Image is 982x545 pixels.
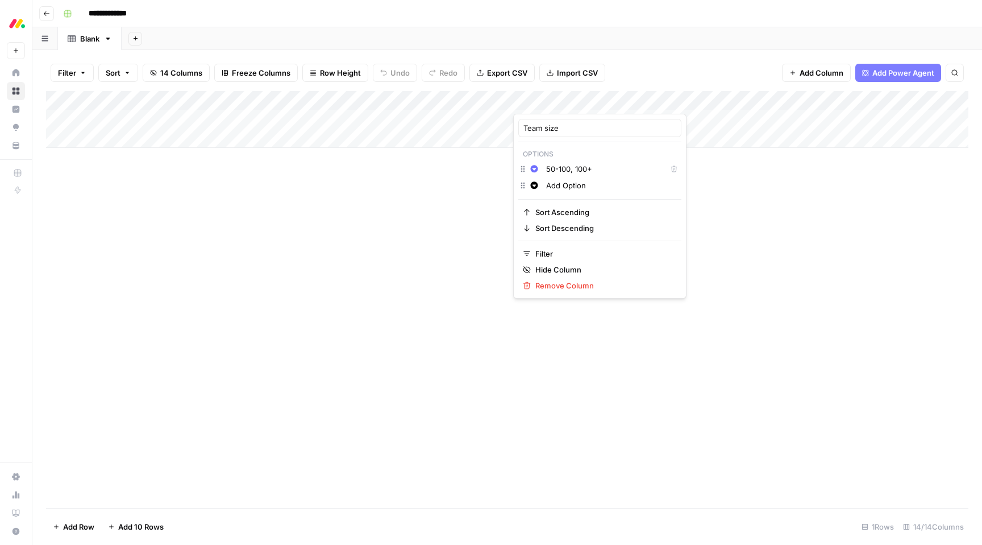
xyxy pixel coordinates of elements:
span: Import CSV [557,67,598,79]
div: Blank [80,33,99,44]
button: Add Power Agent [855,64,941,82]
span: Add Column [800,67,843,79]
span: Sort [106,67,120,79]
input: Add Option [546,180,676,191]
span: 14 Columns [160,67,202,79]
a: Blank [58,27,122,50]
span: Add Row [63,521,94,532]
button: Add Row [46,518,101,536]
button: Sort [98,64,138,82]
a: Learning Hub [7,504,25,522]
button: Export CSV [469,64,535,82]
a: Insights [7,100,25,118]
button: Workspace: Monday.com [7,9,25,38]
button: 14 Columns [143,64,210,82]
span: Filter [58,67,76,79]
span: Remove Column [535,280,672,291]
a: Usage [7,486,25,504]
span: Hide Column [535,264,672,275]
a: Home [7,64,25,82]
button: Add 10 Rows [101,518,170,536]
span: Sort Ascending [535,207,672,218]
span: Redo [439,67,457,79]
a: Browse [7,82,25,100]
span: Freeze Columns [232,67,290,79]
a: Opportunities [7,118,25,137]
button: Redo [422,64,465,82]
button: Undo [373,64,417,82]
span: Add 10 Rows [118,521,164,532]
span: Undo [390,67,410,79]
button: Filter [51,64,94,82]
button: Add Column [782,64,851,82]
button: Import CSV [539,64,605,82]
span: Add Power Agent [872,67,934,79]
img: Monday.com Logo [7,13,27,34]
div: 14/14 Columns [898,518,968,536]
span: Sort Descending [535,222,672,234]
a: Settings [7,468,25,486]
a: Your Data [7,137,25,155]
button: Help + Support [7,522,25,540]
button: Row Height [302,64,368,82]
p: Options [518,147,681,162]
button: Freeze Columns [214,64,298,82]
span: Filter [535,248,672,259]
span: Row Height [320,67,361,79]
div: 1 Rows [857,518,898,536]
span: Export CSV [487,67,527,79]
